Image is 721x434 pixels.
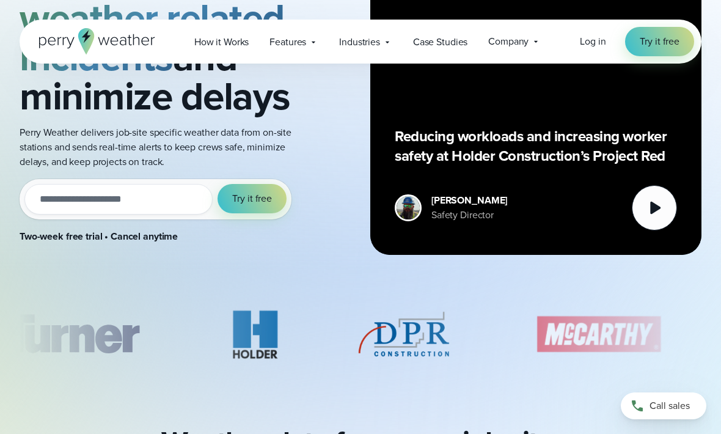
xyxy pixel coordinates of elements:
button: Try it free [218,184,287,213]
a: Call sales [621,392,706,419]
div: Safety Director [431,208,507,223]
div: slideshow [20,304,701,371]
a: Case Studies [403,29,478,54]
img: Merco Chantres Headshot [397,196,420,219]
span: Call sales [650,399,690,413]
p: Perry Weather delivers job-site specific weather data from on-site stations and sends real-time a... [20,125,292,169]
div: 2 of 8 [216,304,296,365]
img: McCarthy.svg [511,304,685,365]
span: Try it free [232,191,272,206]
strong: Two-week free trial • Cancel anytime [20,229,178,243]
div: 3 of 8 [355,304,453,365]
span: Try it free [640,34,679,49]
span: Company [488,34,529,49]
span: How it Works [194,35,249,50]
img: DPR-Construction.svg [355,304,453,365]
a: Try it free [625,27,694,56]
span: Case Studies [413,35,467,50]
span: Features [269,35,306,50]
div: [PERSON_NAME] [431,193,507,208]
span: Log in [580,34,606,48]
img: Holder.svg [216,304,296,365]
div: 4 of 8 [511,304,685,365]
span: Industries [339,35,380,50]
a: How it Works [184,29,259,54]
a: Log in [580,34,606,49]
p: Reducing workloads and increasing worker safety at Holder Construction’s Project Red [395,127,677,166]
